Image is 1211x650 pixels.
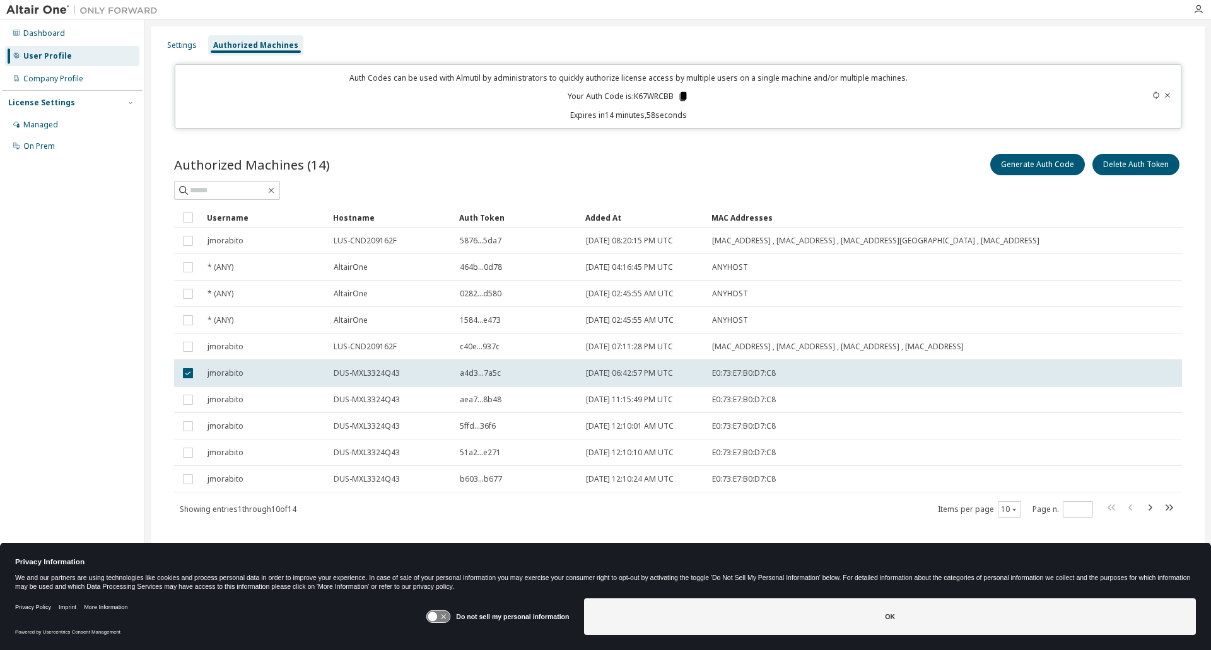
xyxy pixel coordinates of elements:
[334,421,400,431] span: DUS-MXL3324Q43
[334,342,397,352] span: LUS-CND209162F
[460,236,501,246] span: 5876...5da7
[180,504,296,514] span: Showing entries 1 through 10 of 14
[208,342,243,352] span: jmorabito
[585,207,701,228] div: Added At
[207,207,323,228] div: Username
[23,74,83,84] div: Company Profile
[460,289,501,299] span: 0282...d580
[208,474,243,484] span: jmorabito
[586,421,674,431] span: [DATE] 12:10:01 AM UTC
[6,4,164,16] img: Altair One
[334,236,397,246] span: LUS-CND209162F
[460,262,502,272] span: 464b...0d78
[334,262,368,272] span: AltairOne
[712,289,748,299] span: ANYHOST
[586,315,674,325] span: [DATE] 02:45:55 AM UTC
[712,474,776,484] span: E0:73:E7:B0:D7:C8
[712,315,748,325] span: ANYHOST
[460,421,496,431] span: 5ffd...36f6
[712,395,776,405] span: E0:73:E7:B0:D7:C8
[183,73,1075,83] p: Auth Codes can be used with Almutil by administrators to quickly authorize license access by mult...
[586,474,674,484] span: [DATE] 12:10:24 AM UTC
[1001,504,1018,514] button: 10
[712,421,776,431] span: E0:73:E7:B0:D7:C8
[460,368,501,378] span: a4d3...7a5c
[568,91,689,102] p: Your Auth Code is: K67WRCBB
[712,368,776,378] span: E0:73:E7:B0:D7:C8
[23,28,65,38] div: Dashboard
[586,236,673,246] span: [DATE] 08:20:15 PM UTC
[460,315,501,325] span: 1584...e473
[23,141,55,151] div: On Prem
[208,289,233,299] span: * (ANY)
[23,51,72,61] div: User Profile
[586,368,673,378] span: [DATE] 06:42:57 PM UTC
[23,120,58,130] div: Managed
[460,448,501,458] span: 51a2...e271
[460,395,501,405] span: aea7...8b48
[208,262,233,272] span: * (ANY)
[712,448,776,458] span: E0:73:E7:B0:D7:C8
[460,342,500,352] span: c40e...937c
[712,236,1039,246] span: [MAC_ADDRESS] , [MAC_ADDRESS] , [MAC_ADDRESS][GEOGRAPHIC_DATA] , [MAC_ADDRESS]
[213,40,298,50] div: Authorized Machines
[938,501,1021,518] span: Items per page
[711,207,1050,228] div: MAC Addresses
[334,474,400,484] span: DUS-MXL3324Q43
[334,315,368,325] span: AltairOne
[208,315,233,325] span: * (ANY)
[208,395,243,405] span: jmorabito
[712,342,964,352] span: [MAC_ADDRESS] , [MAC_ADDRESS] , [MAC_ADDRESS] , [MAC_ADDRESS]
[1033,501,1093,518] span: Page n.
[333,207,449,228] div: Hostname
[334,368,400,378] span: DUS-MXL3324Q43
[208,448,243,458] span: jmorabito
[990,154,1085,175] button: Generate Auth Code
[586,289,674,299] span: [DATE] 02:45:55 AM UTC
[208,368,243,378] span: jmorabito
[586,342,673,352] span: [DATE] 07:11:28 PM UTC
[460,474,502,484] span: b603...b677
[334,289,368,299] span: AltairOne
[586,262,673,272] span: [DATE] 04:16:45 PM UTC
[334,448,400,458] span: DUS-MXL3324Q43
[712,262,748,272] span: ANYHOST
[167,40,197,50] div: Settings
[1092,154,1179,175] button: Delete Auth Token
[183,110,1075,120] p: Expires in 14 minutes, 58 seconds
[8,98,75,108] div: License Settings
[208,236,243,246] span: jmorabito
[586,395,673,405] span: [DATE] 11:15:49 PM UTC
[459,207,575,228] div: Auth Token
[174,156,330,173] span: Authorized Machines (14)
[208,421,243,431] span: jmorabito
[586,448,674,458] span: [DATE] 12:10:10 AM UTC
[334,395,400,405] span: DUS-MXL3324Q43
